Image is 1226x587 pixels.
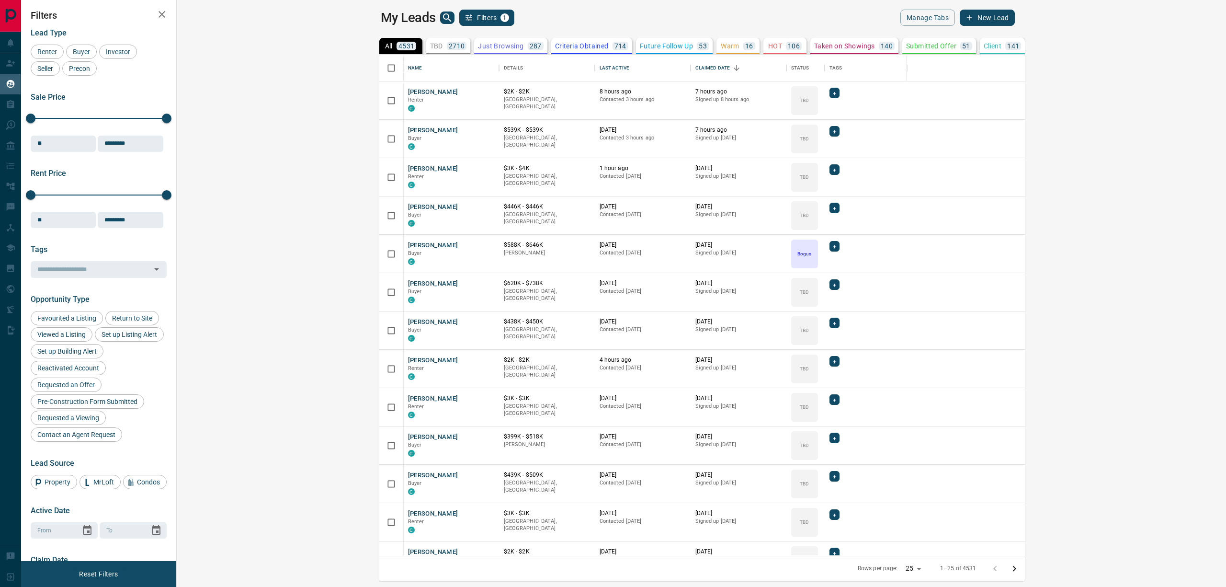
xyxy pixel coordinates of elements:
[800,212,809,219] p: TBD
[34,65,57,72] span: Seller
[504,471,590,479] p: $439K - $509K
[1005,559,1024,578] button: Go to next page
[408,335,415,342] div: condos.ca
[600,96,686,104] p: Contacted 3 hours ago
[408,471,458,480] button: [PERSON_NAME]
[829,394,840,405] div: +
[695,134,782,142] p: Signed up [DATE]
[408,518,424,525] span: Renter
[833,280,836,289] span: +
[600,134,686,142] p: Contacted 3 hours ago
[555,43,609,49] p: Criteria Obtained
[600,241,686,249] p: [DATE]
[504,326,590,341] p: [GEOGRAPHIC_DATA], [GEOGRAPHIC_DATA]
[1007,43,1019,49] p: 141
[408,373,415,380] div: condos.ca
[504,55,523,81] div: Details
[31,169,66,178] span: Rent Price
[829,433,840,443] div: +
[408,97,424,103] span: Renter
[408,433,458,442] button: [PERSON_NAME]
[109,314,156,322] span: Return to Site
[381,10,436,25] h1: My Leads
[31,344,103,358] div: Set up Building Alert
[90,478,117,486] span: MrLoft
[66,65,93,72] span: Precon
[459,10,514,26] button: Filters1
[906,43,956,49] p: Submitted Offer
[31,92,66,102] span: Sale Price
[829,509,840,520] div: +
[695,211,782,219] p: Signed up [DATE]
[504,518,590,532] p: [GEOGRAPHIC_DATA], [GEOGRAPHIC_DATA]
[600,55,629,81] div: Last Active
[79,475,121,489] div: MrLoft
[99,45,137,59] div: Investor
[600,433,686,441] p: [DATE]
[34,364,102,372] span: Reactivated Account
[833,433,836,443] span: +
[902,562,925,575] div: 25
[800,365,809,372] p: TBD
[31,361,106,375] div: Reactivated Account
[695,509,782,518] p: [DATE]
[829,241,840,252] div: +
[408,297,415,303] div: condos.ca
[408,250,422,256] span: Buyer
[408,164,458,173] button: [PERSON_NAME]
[408,88,458,97] button: [PERSON_NAME]
[900,10,955,26] button: Manage Tabs
[31,427,122,442] div: Contact an Agent Request
[695,55,730,81] div: Claimed Date
[833,395,836,404] span: +
[833,165,836,174] span: +
[408,412,415,418] div: condos.ca
[504,548,590,556] p: $2K - $2K
[800,442,809,449] p: TBD
[695,364,782,372] p: Signed up [DATE]
[858,564,898,573] p: Rows per page:
[800,480,809,487] p: TBD
[695,164,782,173] p: [DATE]
[504,279,590,288] p: $620K - $738K
[600,479,686,487] p: Contacted [DATE]
[504,249,590,257] p: [PERSON_NAME]
[504,88,590,96] p: $2K - $2K
[34,347,100,355] span: Set up Building Alert
[504,203,590,211] p: $446K - $446K
[940,564,976,573] p: 1–25 of 4531
[800,327,809,334] p: TBD
[833,242,836,251] span: +
[833,203,836,213] span: +
[504,241,590,249] p: $588K - $646K
[504,441,590,449] p: [PERSON_NAME]
[833,357,836,366] span: +
[31,459,74,468] span: Lead Source
[408,135,422,141] span: Buyer
[504,433,590,441] p: $399K - $518K
[600,211,686,219] p: Contacted [DATE]
[829,203,840,213] div: +
[600,364,686,372] p: Contacted [DATE]
[408,488,415,495] div: condos.ca
[833,318,836,328] span: +
[105,311,159,325] div: Return to Site
[408,220,415,227] div: condos.ca
[31,28,67,37] span: Lead Type
[829,471,840,482] div: +
[695,471,782,479] p: [DATE]
[695,203,782,211] p: [DATE]
[699,43,707,49] p: 53
[600,509,686,518] p: [DATE]
[833,510,836,519] span: +
[73,566,124,582] button: Reset Filters
[800,518,809,526] p: TBD
[34,48,60,56] span: Renter
[829,88,840,98] div: +
[691,55,786,81] div: Claimed Date
[408,241,458,250] button: [PERSON_NAME]
[600,173,686,180] p: Contacted [DATE]
[31,378,102,392] div: Requested an Offer
[408,143,415,150] div: condos.ca
[408,55,422,81] div: Name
